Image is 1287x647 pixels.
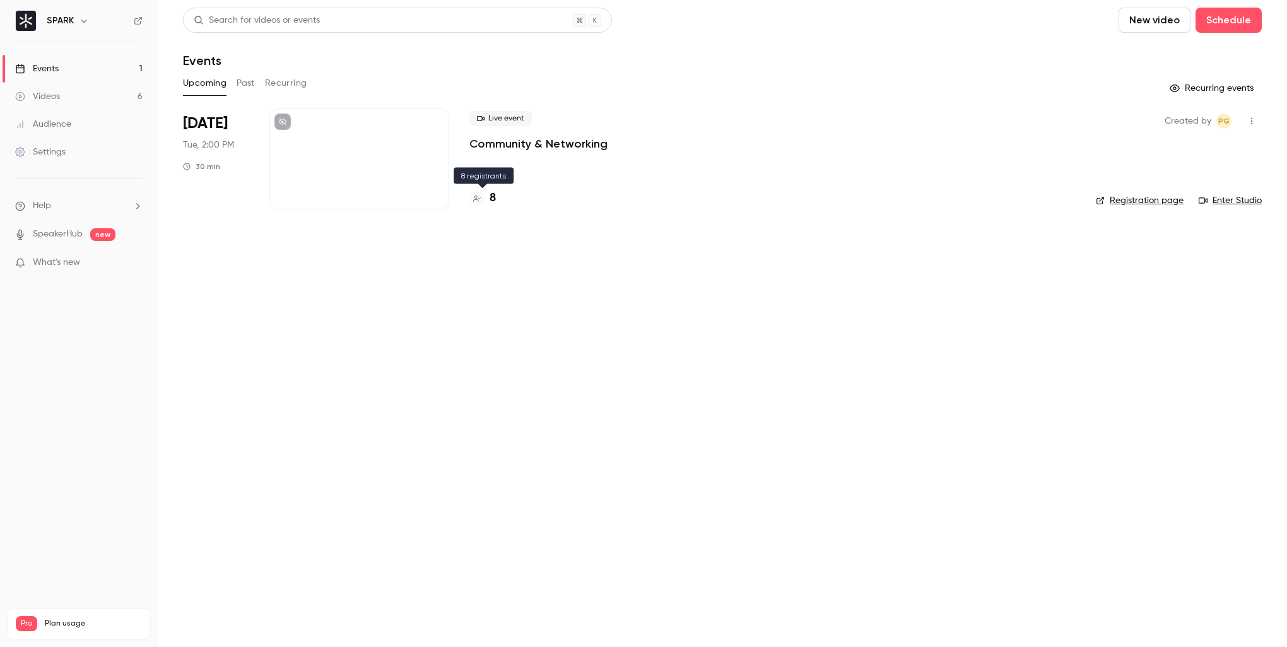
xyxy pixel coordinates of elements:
[15,146,66,158] div: Settings
[469,190,496,207] a: 8
[16,616,37,631] span: Pro
[1119,8,1190,33] button: New video
[33,199,51,213] span: Help
[127,257,143,269] iframe: Noticeable Trigger
[16,11,36,31] img: SPARK
[237,73,255,93] button: Past
[183,139,234,151] span: Tue, 2:00 PM
[469,136,608,151] a: Community & Networking
[1164,78,1262,98] button: Recurring events
[265,73,307,93] button: Recurring
[15,62,59,75] div: Events
[47,15,74,27] h6: SPARK
[15,90,60,103] div: Videos
[45,619,142,629] span: Plan usage
[183,161,220,172] div: 30 min
[15,199,143,213] li: help-dropdown-opener
[1199,194,1262,207] a: Enter Studio
[490,190,496,207] h4: 8
[1196,8,1262,33] button: Schedule
[33,228,83,241] a: SpeakerHub
[194,14,320,27] div: Search for videos or events
[1096,194,1184,207] a: Registration page
[1216,114,1231,129] span: Piero Gallo
[183,53,221,68] h1: Events
[15,118,71,131] div: Audience
[469,111,532,126] span: Live event
[183,73,226,93] button: Upcoming
[33,256,80,269] span: What's new
[183,114,228,134] span: [DATE]
[1165,114,1211,129] span: Created by
[90,228,115,241] span: new
[1218,114,1230,129] span: PG
[183,108,249,209] div: Oct 7 Tue, 2:00 PM (Europe/Berlin)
